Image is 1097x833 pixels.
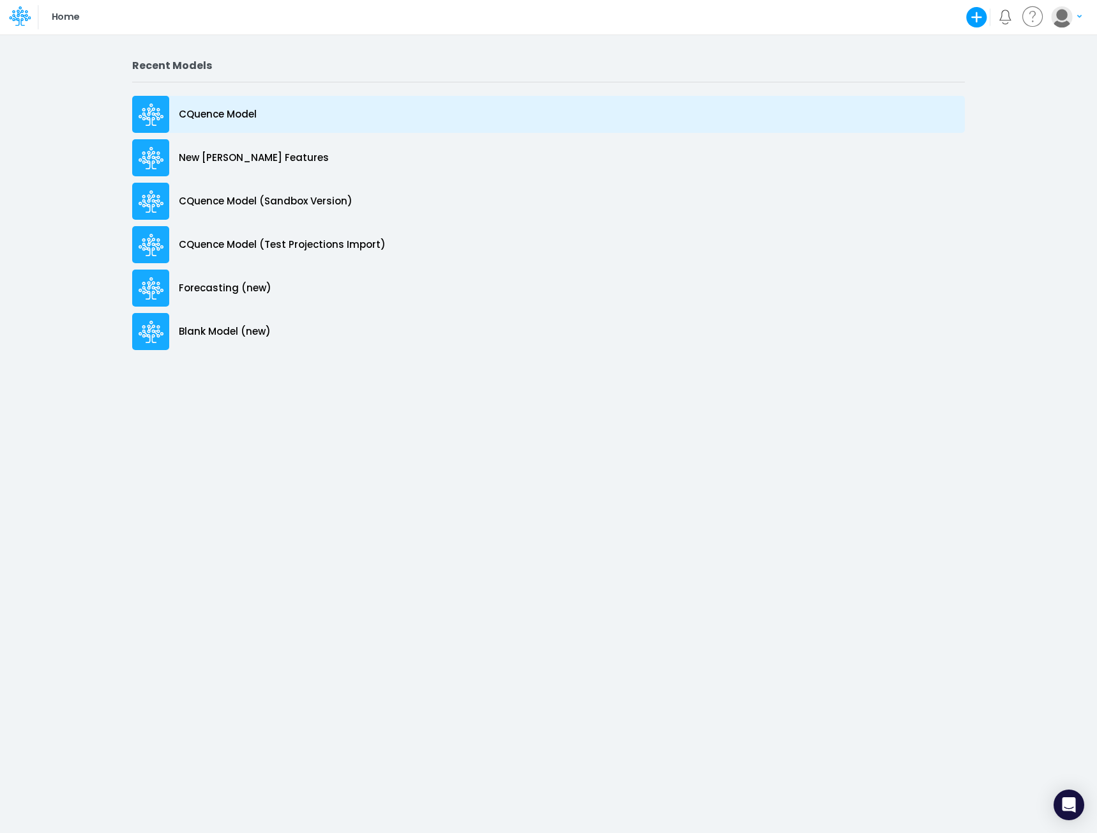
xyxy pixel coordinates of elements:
[179,194,352,209] p: CQuence Model (Sandbox Version)
[132,59,965,72] h2: Recent Models
[179,151,329,165] p: New [PERSON_NAME] Features
[132,223,965,266] a: CQuence Model (Test Projections Import)
[132,180,965,223] a: CQuence Model (Sandbox Version)
[132,266,965,310] a: Forecasting (new)
[132,93,965,136] a: CQuence Model
[179,281,271,296] p: Forecasting (new)
[52,10,79,24] p: Home
[998,10,1013,24] a: Notifications
[179,325,271,339] p: Blank Model (new)
[132,136,965,180] a: New [PERSON_NAME] Features
[1054,790,1084,820] div: Open Intercom Messenger
[179,107,257,122] p: CQuence Model
[132,310,965,353] a: Blank Model (new)
[179,238,386,252] p: CQuence Model (Test Projections Import)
